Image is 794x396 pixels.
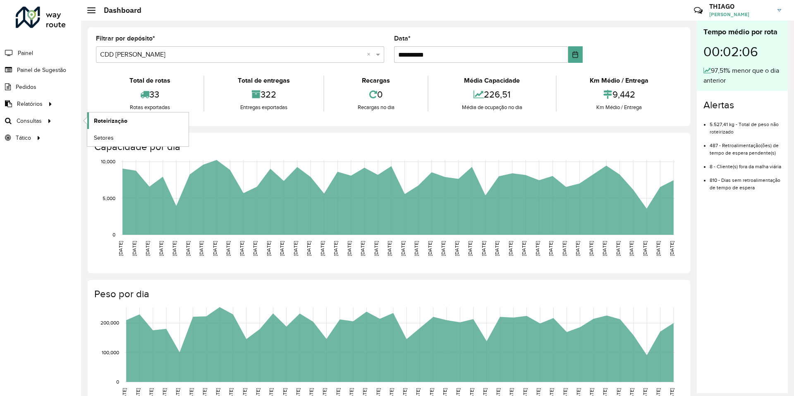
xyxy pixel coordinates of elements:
[96,33,155,43] label: Filtrar por depósito
[239,241,244,256] text: [DATE]
[206,76,321,86] div: Total de entregas
[94,141,682,153] h4: Capacidade por dia
[17,117,42,125] span: Consultas
[326,86,426,103] div: 0
[703,38,781,66] div: 00:02:06
[116,379,119,384] text: 0
[98,103,201,112] div: Rotas exportadas
[710,136,781,157] li: 487 - Retroalimentação(ões) de tempo de espera pendente(s)
[575,241,580,256] text: [DATE]
[103,196,115,201] text: 5,000
[615,241,621,256] text: [DATE]
[669,241,674,256] text: [DATE]
[387,241,392,256] text: [DATE]
[494,241,500,256] text: [DATE]
[562,241,567,256] text: [DATE]
[293,241,298,256] text: [DATE]
[98,86,201,103] div: 33
[326,76,426,86] div: Recargas
[212,241,218,256] text: [DATE]
[225,241,231,256] text: [DATE]
[101,159,115,164] text: 10,000
[535,241,540,256] text: [DATE]
[320,241,325,256] text: [DATE]
[266,241,271,256] text: [DATE]
[709,2,771,10] h3: THIAGO
[655,241,661,256] text: [DATE]
[16,83,36,91] span: Pedidos
[347,241,352,256] text: [DATE]
[326,103,426,112] div: Recargas no dia
[568,46,583,63] button: Choose Date
[367,50,374,60] span: Clear all
[94,117,127,125] span: Roteirização
[689,2,707,19] a: Contato Rápido
[87,112,189,129] a: Roteirização
[373,241,379,256] text: [DATE]
[521,241,526,256] text: [DATE]
[98,76,201,86] div: Total de rotas
[709,11,771,18] span: [PERSON_NAME]
[588,241,594,256] text: [DATE]
[414,241,419,256] text: [DATE]
[602,241,607,256] text: [DATE]
[394,33,411,43] label: Data
[703,99,781,111] h4: Alertas
[306,241,311,256] text: [DATE]
[112,232,115,237] text: 0
[400,241,406,256] text: [DATE]
[185,241,191,256] text: [DATE]
[548,241,553,256] text: [DATE]
[96,6,141,15] h2: Dashboard
[279,241,285,256] text: [DATE]
[430,86,553,103] div: 226,51
[100,320,119,326] text: 200,000
[118,241,123,256] text: [DATE]
[642,241,648,256] text: [DATE]
[132,241,137,256] text: [DATE]
[206,103,321,112] div: Entregas exportadas
[158,241,164,256] text: [DATE]
[559,86,680,103] div: 9,442
[559,103,680,112] div: Km Médio / Entrega
[172,241,177,256] text: [DATE]
[206,86,321,103] div: 322
[198,241,204,256] text: [DATE]
[18,49,33,57] span: Painel
[703,26,781,38] div: Tempo médio por rota
[17,66,66,74] span: Painel de Sugestão
[333,241,338,256] text: [DATE]
[87,129,189,146] a: Setores
[94,134,114,142] span: Setores
[102,350,119,355] text: 100,000
[710,170,781,191] li: 810 - Dias sem retroalimentação de tempo de espera
[454,241,459,256] text: [DATE]
[94,288,682,300] h4: Peso por dia
[430,76,553,86] div: Média Capacidade
[427,241,433,256] text: [DATE]
[710,157,781,170] li: 8 - Cliente(s) fora da malha viária
[252,241,258,256] text: [DATE]
[467,241,473,256] text: [DATE]
[508,241,513,256] text: [DATE]
[481,241,486,256] text: [DATE]
[17,100,43,108] span: Relatórios
[710,115,781,136] li: 5.527,41 kg - Total de peso não roteirizado
[559,76,680,86] div: Km Médio / Entrega
[629,241,634,256] text: [DATE]
[703,66,781,86] div: 97,51% menor que o dia anterior
[440,241,446,256] text: [DATE]
[16,134,31,142] span: Tático
[430,103,553,112] div: Média de ocupação no dia
[145,241,150,256] text: [DATE]
[360,241,365,256] text: [DATE]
